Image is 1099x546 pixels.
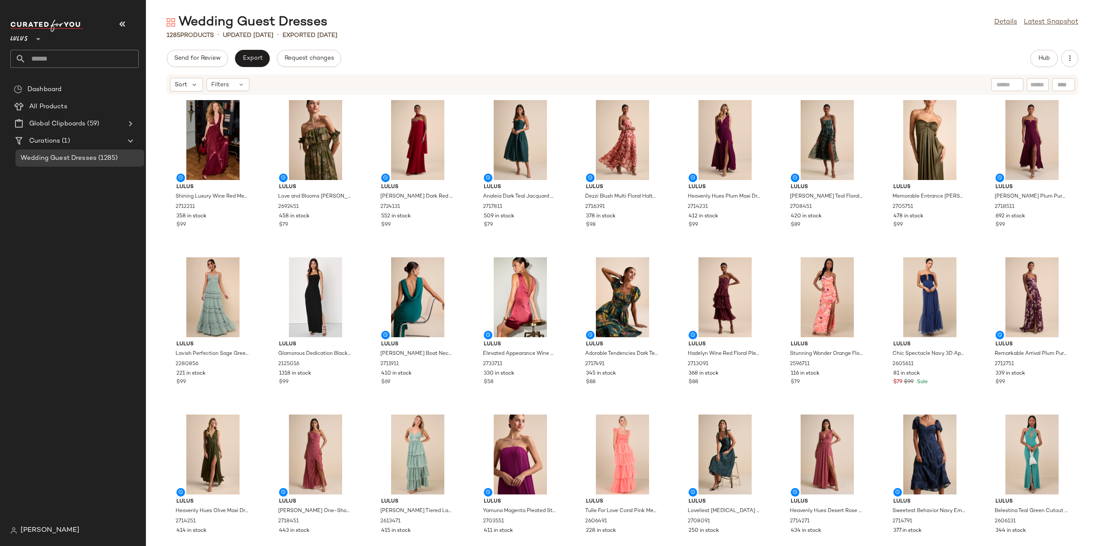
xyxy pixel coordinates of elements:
[995,203,1014,211] span: 2718511
[175,80,187,89] span: Sort
[284,55,334,62] span: Request changes
[380,507,453,515] span: [PERSON_NAME] Tiered Lace Maxi Dress
[374,257,461,337] img: 2711911_02_fullbody_2025-08-13.jpg
[790,360,810,368] span: 2596711
[996,221,1005,229] span: $99
[279,221,288,229] span: $79
[585,193,658,201] span: Dezzi Blush Multi Floral Halter Shift Maxi Dress
[790,518,810,525] span: 2714271
[381,527,411,535] span: 415 in stock
[893,341,966,348] span: Lulus
[586,183,659,191] span: Lulus
[279,378,288,386] span: $99
[893,350,965,358] span: Chic Spectacle Navy 3D Applique Strapless Maxi Dress
[483,518,504,525] span: 2703551
[242,55,262,62] span: Export
[10,527,17,534] img: svg%3e
[893,378,902,386] span: $79
[893,360,914,368] span: 2605611
[483,193,556,201] span: Analeia Dark Teal Jacquard Lace-Up Strapless Midi Dress
[579,415,666,494] img: 12555541_2606491.jpg
[784,415,871,494] img: 2714271_02_front_2025-08-18.jpg
[484,498,557,506] span: Lulus
[996,183,1069,191] span: Lulus
[278,350,351,358] span: Glamorous Dedication Black Sleeveless Column Maxi Dress
[586,498,659,506] span: Lulus
[688,518,710,525] span: 2708091
[484,341,557,348] span: Lulus
[688,193,761,201] span: Heavenly Hues Plum Maxi Dress
[10,29,28,45] span: Lulus
[579,100,666,180] img: 2716391_02_front_2025-08-18.jpg
[85,119,99,129] span: (59)
[170,415,256,494] img: 2714251_02_front_2025-08-19.jpg
[483,507,556,515] span: Yamuna Magenta Pleated Strapless Maxi Dress
[784,100,871,180] img: 2708451_02_fullbody_2025-08-13.jpg
[791,527,821,535] span: 434 in stock
[374,415,461,494] img: 12487441_2613471.jpg
[688,507,761,515] span: Loveliest [MEDICAL_DATA] Dark Teal Burnout Floral Tie-Strap Midi Dress
[380,203,400,211] span: 2724131
[27,85,61,95] span: Dashboard
[995,360,1014,368] span: 2712751
[790,507,863,515] span: Heavenly Hues Desert Rose Maxi Dress
[996,213,1025,220] span: 692 in stock
[688,350,761,358] span: Hadelyn Wine Red Floral Pleated Tiered Midi Dress
[176,193,249,201] span: Shining Luxury Wine Red Metallic Lurex Cutout Maxi Dress
[10,20,83,32] img: cfy_white_logo.C9jOOHJF.svg
[176,183,249,191] span: Lulus
[176,378,186,386] span: $99
[279,341,352,348] span: Lulus
[176,213,206,220] span: 358 in stock
[989,257,1075,337] img: 2712751_02_front_2025-08-05.jpg
[29,102,67,112] span: All Products
[484,183,557,191] span: Lulus
[170,257,256,337] img: 11188721_2280856.jpg
[380,193,453,201] span: [PERSON_NAME] Dark Red Pleated Strapless Dress and Scarf Set
[176,350,249,358] span: Lavish Perfection Sage Green Ruffled Tiered Maxi Dress
[167,18,175,27] img: svg%3e
[167,14,328,31] div: Wedding Guest Dresses
[579,257,666,337] img: 2717491_01_hero_2025-08-13.jpg
[483,360,502,368] span: 2733711
[893,203,913,211] span: 2705751
[586,213,616,220] span: 378 in stock
[989,100,1075,180] img: 2718511_02_front_2025-08-18.jpg
[893,370,920,378] span: 81 in stock
[689,213,718,220] span: 412 in stock
[893,518,912,525] span: 2714791
[893,221,903,229] span: $99
[211,80,229,89] span: Filters
[995,518,1016,525] span: 2606131
[585,203,605,211] span: 2716391
[176,341,249,348] span: Lulus
[477,415,564,494] img: 2703551_01_hero_2025-08-15.jpg
[791,341,864,348] span: Lulus
[790,350,863,358] span: Stunning Wonder Orange Floral Mesh Bustier Mermaid Maxi Dress
[279,213,310,220] span: 458 in stock
[996,498,1069,506] span: Lulus
[29,119,85,129] span: Global Clipboards
[60,136,70,146] span: (1)
[176,221,186,229] span: $99
[381,370,412,378] span: 410 in stock
[217,30,219,40] span: •
[893,193,965,201] span: Memorable Entrance [PERSON_NAME] Strapless Satin Maxi Dress
[886,257,973,337] img: 12427361_2605611.jpg
[904,378,914,386] span: $99
[791,498,864,506] span: Lulus
[21,525,79,536] span: [PERSON_NAME]
[996,378,1005,386] span: $99
[14,85,22,94] img: svg%3e
[689,341,762,348] span: Lulus
[381,221,391,229] span: $99
[689,370,719,378] span: 368 in stock
[689,527,719,535] span: 250 in stock
[996,341,1069,348] span: Lulus
[272,257,359,337] img: 10433641_2125016.jpg
[989,415,1075,494] img: 12506001_2606131.jpg
[167,31,214,40] div: Products
[381,341,454,348] span: Lulus
[380,360,399,368] span: 2711911
[893,183,966,191] span: Lulus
